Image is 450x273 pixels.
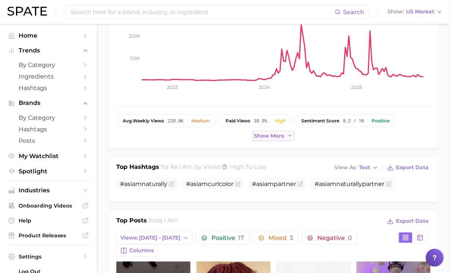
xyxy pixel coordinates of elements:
[256,180,262,187] span: as
[124,180,130,187] span: as
[259,84,270,90] tspan: 2024
[295,115,396,127] button: sentiment score8.2 / 10Positive
[19,73,78,80] span: Ingredients
[19,32,78,39] span: Home
[333,163,380,173] button: View AsText
[19,100,78,106] span: Brands
[19,47,78,54] span: Trends
[352,84,362,90] tspan: 2025
[167,84,178,90] tspan: 2023
[171,163,193,170] span: as i am
[169,181,175,187] button: Flag as miscategorized or irrelevant
[372,118,390,123] div: Positive
[6,150,91,162] a: My Watchlist
[319,180,325,187] span: as
[6,45,91,56] button: Trends
[6,71,91,82] a: Ingredients
[396,218,429,224] span: Export Data
[6,230,91,241] a: Product Releases
[252,131,295,141] button: Show more
[6,251,91,262] a: Settings
[275,118,286,123] div: High
[130,55,139,61] tspan: 1.0m
[334,166,357,170] span: View As
[268,235,293,241] span: Mixed
[19,84,78,91] span: Hashtags
[396,164,429,171] span: Export Data
[262,180,264,187] span: i
[385,216,431,227] button: Export Data
[129,247,154,254] span: Columns
[315,180,384,187] span: # naturallypartner
[386,7,444,17] button: ShowUS Market
[116,115,216,127] button: avg.weekly views228.8kMedium
[254,133,285,139] span: Show more
[290,234,293,241] span: 3
[19,114,78,121] span: by Category
[129,33,139,39] tspan: 2.0m
[157,217,178,224] span: as i am
[6,215,91,226] a: Help
[130,180,132,187] span: i
[19,232,78,239] span: Product Releases
[264,180,274,187] span: am
[161,163,267,173] h2: for by Views
[6,30,91,41] a: Home
[116,232,193,244] button: Views: [DATE] - [DATE]
[387,10,404,14] span: Show
[19,61,78,68] span: by Category
[219,115,292,127] button: paid views38.5%High
[19,168,78,175] span: Spotlight
[19,253,78,260] span: Settings
[120,180,167,187] span: # naturally
[116,163,159,173] h1: Top Hashtags
[406,10,434,14] span: US Market
[168,118,183,123] span: 228.8k
[6,185,91,196] button: Industries
[6,112,91,123] a: by Category
[132,180,142,187] span: am
[6,135,91,147] a: Posts
[301,118,339,123] span: sentiment score
[252,180,296,187] span: # partner
[19,137,78,144] span: Posts
[120,235,180,241] span: Views: [DATE] - [DATE]
[359,166,370,170] span: Text
[343,9,364,16] span: Search
[116,216,147,227] h1: Top Posts
[298,181,303,187] button: Flag as miscategorized or irrelevant
[191,118,210,123] div: Medium
[19,202,78,209] span: Onboarding Videos
[6,123,91,135] a: Hashtags
[6,166,91,177] a: Spotlight
[327,180,336,187] span: am
[254,118,267,123] span: 38.5%
[186,180,233,187] span: # curlcolor
[325,180,327,187] span: i
[196,180,198,187] span: i
[230,163,267,170] span: high to low
[6,82,91,94] a: Hashtags
[7,7,47,16] img: SPATE
[211,235,244,241] span: Positive
[238,234,244,241] span: 17
[235,181,241,187] button: Flag as miscategorized or irrelevant
[123,118,133,123] abbr: average
[19,126,78,133] span: Hashtags
[385,163,431,173] button: Export Data
[343,118,364,123] span: 8.2 / 10
[19,217,78,224] span: Help
[19,152,78,160] span: My Watchlist
[190,180,196,187] span: as
[317,235,352,241] span: Negative
[6,200,91,211] a: Onboarding Videos
[386,181,392,187] button: Flag as miscategorized or irrelevant
[19,187,78,194] span: Industries
[116,244,158,257] button: Columns
[348,234,352,241] span: 0
[70,6,335,18] input: Search here for a brand, industry, or ingredient
[226,118,250,123] span: paid views
[6,97,91,109] button: Brands
[123,118,164,123] span: weekly views
[149,216,178,227] h2: for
